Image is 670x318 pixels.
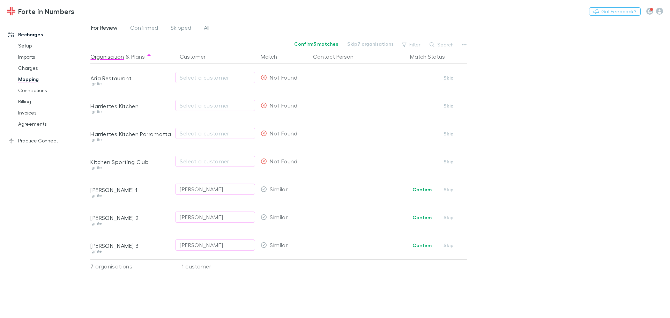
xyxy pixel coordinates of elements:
[438,74,460,82] button: Skip
[438,157,460,166] button: Skip
[180,213,223,221] div: [PERSON_NAME]
[18,7,74,15] h3: Forte in Numbers
[90,214,171,221] div: [PERSON_NAME] 2
[175,72,255,83] button: Select a customer
[11,74,94,85] a: Mapping
[175,184,255,195] button: [PERSON_NAME]
[270,214,288,220] span: Similar
[180,101,251,110] div: Select a customer
[408,185,436,194] button: Confirm
[343,40,398,48] button: Skip7 organisations
[11,62,94,74] a: Charges
[11,85,94,96] a: Connections
[180,73,251,82] div: Select a customer
[1,135,94,146] a: Practice Connect
[11,40,94,51] a: Setup
[438,102,460,110] button: Skip
[131,50,145,64] button: Plans
[90,110,171,114] div: Ignite
[11,118,94,130] a: Agreements
[90,221,171,225] div: Ignite
[90,193,171,198] div: Ignite
[180,129,251,138] div: Select a customer
[90,186,171,193] div: [PERSON_NAME] 1
[261,50,285,64] button: Match
[90,50,124,64] button: Organisation
[270,102,297,109] span: Not Found
[313,50,362,64] button: Contact Person
[11,51,94,62] a: Imports
[175,128,255,139] button: Select a customer
[270,242,288,248] span: Similar
[7,7,15,15] img: Forte in Numbers's Logo
[180,157,251,165] div: Select a customer
[426,40,458,49] button: Search
[90,249,171,253] div: Ignite
[180,241,223,249] div: [PERSON_NAME]
[175,156,255,167] button: Select a customer
[270,74,297,81] span: Not Found
[90,242,171,249] div: [PERSON_NAME] 3
[171,24,191,33] span: Skipped
[175,100,255,111] button: Select a customer
[646,294,663,311] iframe: Intercom live chat
[90,82,171,86] div: Ignite
[180,185,223,193] div: [PERSON_NAME]
[290,40,343,48] button: Confirm3 matches
[204,24,209,33] span: All
[90,259,174,273] div: 7 organisations
[3,3,79,20] a: Forte in Numbers
[11,107,94,118] a: Invoices
[270,130,297,136] span: Not Found
[11,96,94,107] a: Billing
[130,24,158,33] span: Confirmed
[438,185,460,194] button: Skip
[270,158,297,164] span: Not Found
[90,131,171,138] div: Harriettes Kitchen Parramatta
[90,103,171,110] div: Harriettes Kitchen
[438,241,460,250] button: Skip
[91,24,118,33] span: For Review
[90,50,171,64] div: &
[175,239,255,251] button: [PERSON_NAME]
[175,212,255,223] button: [PERSON_NAME]
[90,75,171,82] div: Aria Restaurant
[589,7,641,16] button: Got Feedback?
[398,40,425,49] button: Filter
[408,213,436,222] button: Confirm
[270,186,288,192] span: Similar
[408,241,436,250] button: Confirm
[90,138,171,142] div: Ignite
[1,29,94,40] a: Recharges
[90,165,171,170] div: Ignite
[438,130,460,138] button: Skip
[410,50,453,64] button: Match Status
[180,50,214,64] button: Customer
[90,158,171,165] div: Kitchen Sporting Club
[174,259,258,273] div: 1 customer
[438,213,460,222] button: Skip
